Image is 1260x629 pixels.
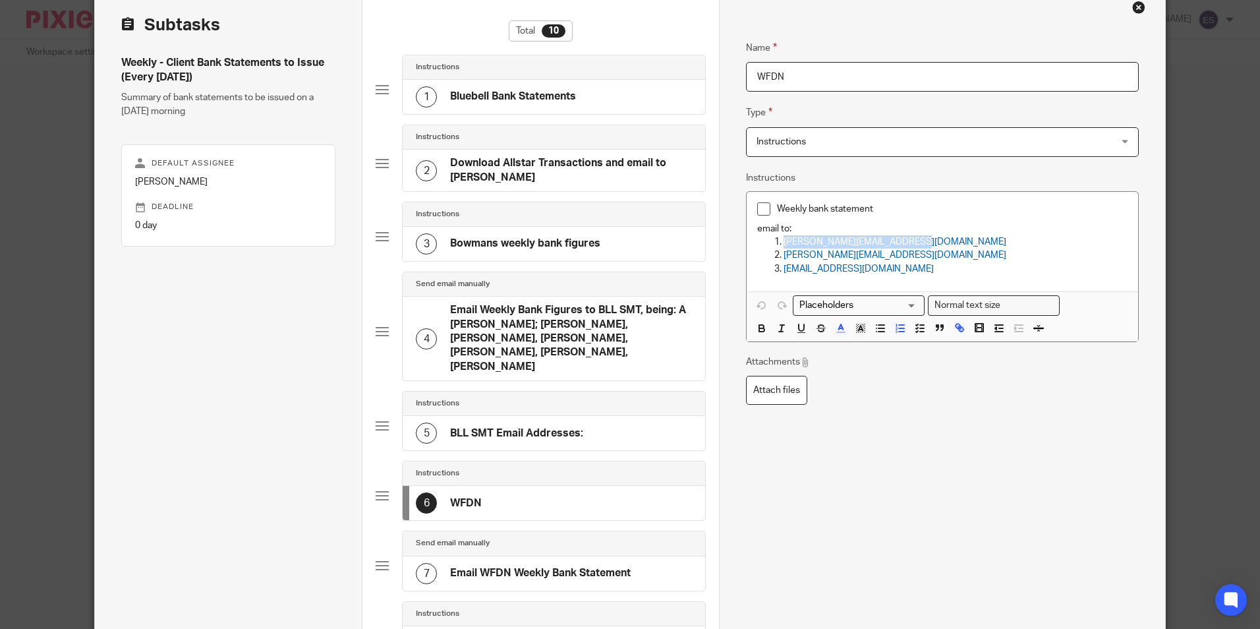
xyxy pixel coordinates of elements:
span: Normal text size [931,299,1003,313]
label: Name [746,40,777,55]
h4: Instructions [416,132,459,142]
p: [PERSON_NAME] [135,175,322,189]
div: Search for option [928,295,1060,316]
h4: Send email manually [416,538,490,549]
div: 6 [416,493,437,514]
div: Search for option [793,295,925,316]
h4: Email Weekly Bank Figures to BLL SMT, being: A [PERSON_NAME]; [PERSON_NAME], [PERSON_NAME], [PERS... [450,303,692,374]
h4: Instructions [416,468,459,479]
p: 0 day [135,219,322,232]
h4: Instructions [416,209,459,220]
div: Close this dialog window [1132,1,1145,14]
h4: Instructions [416,398,459,409]
h4: Email WFDN Weekly Bank Statement [450,566,631,580]
div: 1 [416,86,437,107]
label: Instructions [746,171,795,185]
label: Attach files [746,376,807,405]
h2: Subtasks [121,14,220,36]
div: 7 [416,563,437,584]
input: Search for option [795,299,917,313]
p: email to: [757,222,1127,235]
div: Text styles [928,295,1060,316]
a: [EMAIL_ADDRESS][DOMAIN_NAME] [784,264,934,274]
h4: BLL SMT Email Addresses: [450,427,583,440]
div: 4 [416,328,437,349]
p: Deadline [135,202,322,212]
p: Default assignee [135,158,322,169]
div: Total [509,20,573,42]
h4: Send email manually [416,279,490,289]
p: Summary of bank statements to be issued on a [DATE] morning [121,91,335,118]
div: Placeholders [793,295,925,316]
span: [PERSON_NAME][EMAIL_ADDRESS][DOMAIN_NAME] [784,251,1006,260]
input: Search for option [1004,299,1052,313]
h4: Download Allstar Transactions and email to [PERSON_NAME] [450,156,692,185]
h4: Bowmans weekly bank figures [450,237,600,251]
div: 2 [416,160,437,181]
h4: Instructions [416,609,459,619]
div: 10 [542,24,565,38]
h4: Weekly - Client Bank Statements to Issue (Every [DATE]) [121,56,335,84]
div: 5 [416,423,437,444]
h4: Bluebell Bank Statements [450,90,576,104]
span: Instructions [757,137,806,146]
label: Type [746,105,772,120]
p: Weekly bank statement [777,202,1127,216]
div: 3 [416,233,437,255]
a: [PERSON_NAME][EMAIL_ADDRESS][DOMAIN_NAME] [784,237,1006,247]
p: Attachments [746,355,810,369]
h4: Instructions [416,62,459,73]
h4: WFDN [450,496,482,510]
